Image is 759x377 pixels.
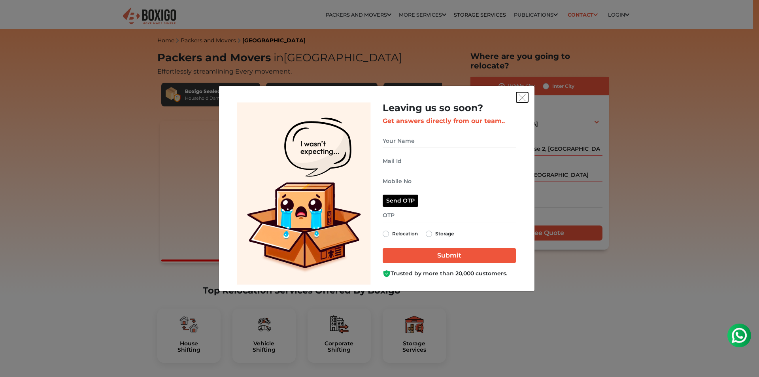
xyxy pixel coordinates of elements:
div: Trusted by more than 20,000 customers. [383,269,516,278]
input: Your Name [383,134,516,148]
input: Submit [383,248,516,263]
input: Mail Id [383,154,516,168]
h3: Get answers directly from our team.. [383,117,516,125]
button: Send OTP [383,195,418,207]
label: Storage [435,229,454,239]
h2: Leaving us so soon? [383,102,516,114]
label: Relocation [392,229,418,239]
img: Boxigo Customer Shield [383,270,391,278]
img: Lead Welcome Image [237,102,371,285]
img: whatsapp-icon.svg [8,8,24,24]
img: exit [519,94,526,101]
input: OTP [383,208,516,222]
input: Mobile No [383,174,516,188]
